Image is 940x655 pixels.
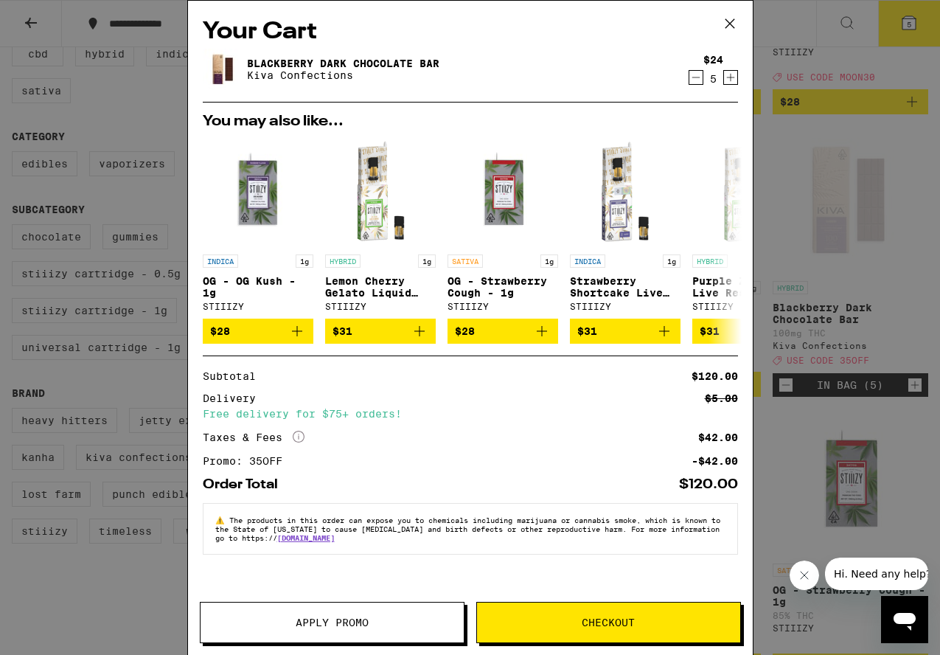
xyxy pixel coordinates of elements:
p: INDICA [203,254,238,268]
button: Checkout [476,602,741,643]
button: Add to bag [203,319,313,344]
a: Open page for OG - OG Kush - 1g from STIIIZY [203,136,313,319]
p: OG - Strawberry Cough - 1g [448,275,558,299]
span: $28 [455,325,475,337]
span: $31 [577,325,597,337]
p: 1g [540,254,558,268]
span: Checkout [582,617,635,628]
div: Subtotal [203,371,266,381]
p: 1g [663,254,680,268]
div: $5.00 [705,393,738,403]
p: Kiva Confections [247,69,439,81]
div: -$42.00 [692,456,738,466]
div: STIIIZY [570,302,680,311]
div: $120.00 [692,371,738,381]
p: Lemon Cherry Gelato Liquid Diamond - 1g [325,275,436,299]
a: Open page for OG - Strawberry Cough - 1g from STIIIZY [448,136,558,319]
div: $42.00 [698,432,738,443]
p: OG - OG Kush - 1g [203,275,313,299]
img: STIIIZY - OG - OG Kush - 1g [203,136,313,247]
button: Add to bag [448,319,558,344]
img: STIIIZY - Purple Zlushie Live Resin Liquid Diamonds - 1g [692,136,803,247]
span: The products in this order can expose you to chemicals including marijuana or cannabis smoke, whi... [215,516,720,542]
div: STIIIZY [448,302,558,311]
iframe: Close message [790,561,819,590]
button: Apply Promo [200,602,464,643]
div: Delivery [203,393,266,403]
span: Hi. Need any help? [9,10,106,22]
h2: Your Cart [203,15,738,49]
p: INDICA [570,254,605,268]
div: $24 [703,54,723,66]
button: Add to bag [692,319,803,344]
p: 1g [296,254,313,268]
p: HYBRID [692,254,728,268]
p: Strawberry Shortcake Live Resin Liquid Diamonds - 1g [570,275,680,299]
span: $31 [333,325,352,337]
div: STIIIZY [692,302,803,311]
a: Open page for Lemon Cherry Gelato Liquid Diamond - 1g from STIIIZY [325,136,436,319]
div: Order Total [203,478,288,491]
iframe: Message from company [825,558,928,590]
div: Promo: 35OFF [203,456,293,466]
button: Add to bag [325,319,436,344]
a: Open page for Purple Zlushie Live Resin Liquid Diamonds - 1g from STIIIZY [692,136,803,319]
img: Blackberry Dark Chocolate Bar [203,49,244,90]
div: STIIIZY [203,302,313,311]
div: Free delivery for $75+ orders! [203,409,738,419]
div: Taxes & Fees [203,431,304,444]
span: Apply Promo [296,617,369,628]
span: $28 [210,325,230,337]
img: STIIIZY - Lemon Cherry Gelato Liquid Diamond - 1g [325,136,436,247]
span: $31 [700,325,720,337]
p: Purple Zlushie Live Resin Liquid Diamonds - 1g [692,275,803,299]
span: ⚠️ [215,516,229,524]
div: STIIIZY [325,302,436,311]
img: STIIIZY - OG - Strawberry Cough - 1g [448,136,558,247]
div: 5 [703,73,723,85]
a: Blackberry Dark Chocolate Bar [247,58,439,69]
p: HYBRID [325,254,361,268]
div: $120.00 [679,478,738,491]
a: [DOMAIN_NAME] [277,533,335,542]
iframe: Button to launch messaging window [881,596,928,643]
h2: You may also like... [203,114,738,129]
a: Open page for Strawberry Shortcake Live Resin Liquid Diamonds - 1g from STIIIZY [570,136,680,319]
img: STIIIZY - Strawberry Shortcake Live Resin Liquid Diamonds - 1g [570,136,680,247]
button: Increment [723,70,738,85]
p: SATIVA [448,254,483,268]
p: 1g [418,254,436,268]
button: Add to bag [570,319,680,344]
button: Decrement [689,70,703,85]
